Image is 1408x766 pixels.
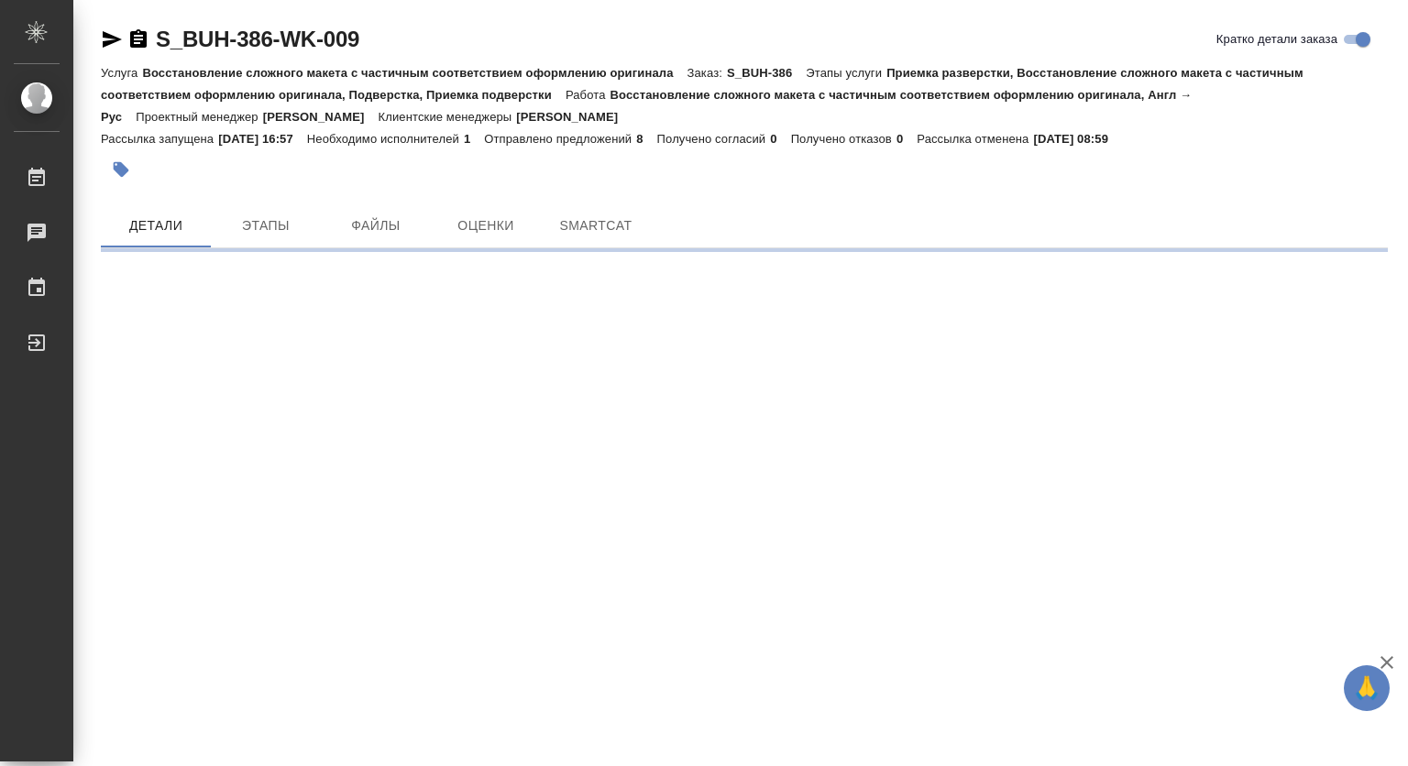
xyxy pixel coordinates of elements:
p: Рассылка запущена [101,132,218,146]
p: [PERSON_NAME] [263,110,379,124]
p: Восстановление сложного макета с частичным соответствием оформлению оригинала, Англ → Рус [101,88,1192,124]
p: Проектный менеджер [136,110,262,124]
button: Добавить тэг [101,149,141,190]
p: Получено согласий [657,132,771,146]
p: Этапы услуги [806,66,886,80]
p: [DATE] 16:57 [218,132,307,146]
button: 🙏 [1344,665,1390,711]
button: Скопировать ссылку [127,28,149,50]
p: Заказ: [687,66,727,80]
span: Этапы [222,214,310,237]
span: Детали [112,214,200,237]
p: [DATE] 08:59 [1033,132,1122,146]
p: Услуга [101,66,142,80]
span: Кратко детали заказа [1216,30,1337,49]
p: 1 [464,132,484,146]
p: Отправлено предложений [484,132,636,146]
p: 0 [896,132,917,146]
p: Рассылка отменена [917,132,1033,146]
span: Файлы [332,214,420,237]
a: S_BUH-386-WK-009 [156,27,359,51]
button: Скопировать ссылку для ЯМессенджера [101,28,123,50]
span: SmartCat [552,214,640,237]
span: Оценки [442,214,530,237]
p: 0 [770,132,790,146]
p: Клиентские менеджеры [379,110,517,124]
span: 🙏 [1351,669,1382,707]
p: Работа [566,88,610,102]
p: Необходимо исполнителей [307,132,464,146]
p: Получено отказов [791,132,896,146]
p: Восстановление сложного макета с частичным соответствием оформлению оригинала [142,66,687,80]
p: S_BUH-386 [727,66,806,80]
p: [PERSON_NAME] [516,110,632,124]
p: 8 [636,132,656,146]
